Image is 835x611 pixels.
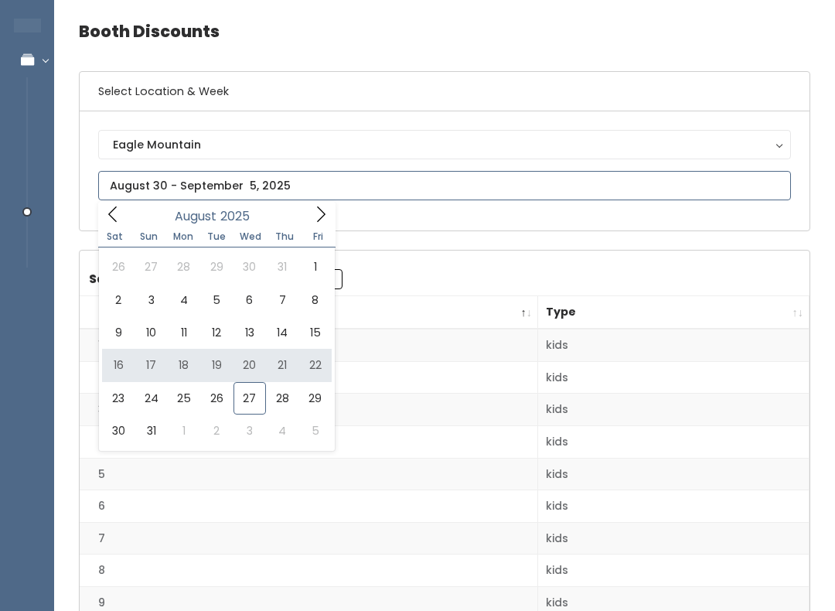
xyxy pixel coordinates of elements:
[233,251,266,283] span: July 30, 2025
[135,382,167,415] span: August 24, 2025
[538,458,809,490] td: kids
[98,232,132,241] span: Sat
[80,555,538,587] td: 8
[538,522,809,555] td: kids
[166,232,200,241] span: Mon
[80,72,809,111] h6: Select Location & Week
[538,394,809,426] td: kids
[98,130,791,159] button: Eagle Mountain
[266,316,298,349] span: August 14, 2025
[233,316,266,349] span: August 13, 2025
[102,415,135,447] span: August 30, 2025
[80,490,538,523] td: 6
[298,349,331,381] span: August 22, 2025
[266,251,298,283] span: July 31, 2025
[135,349,167,381] span: August 17, 2025
[89,269,343,289] label: Search:
[168,382,200,415] span: August 25, 2025
[298,251,331,283] span: August 1, 2025
[200,382,233,415] span: August 26, 2025
[200,284,233,316] span: August 5, 2025
[233,349,266,381] span: August 20, 2025
[233,232,268,241] span: Wed
[266,349,298,381] span: August 21, 2025
[200,415,233,447] span: September 2, 2025
[135,251,167,283] span: July 27, 2025
[132,232,166,241] span: Sun
[233,382,266,415] span: August 27, 2025
[200,316,233,349] span: August 12, 2025
[168,251,200,283] span: July 28, 2025
[538,490,809,523] td: kids
[102,316,135,349] span: August 9, 2025
[168,415,200,447] span: September 1, 2025
[80,394,538,426] td: 3
[538,426,809,459] td: kids
[538,555,809,587] td: kids
[216,207,263,226] input: Year
[538,329,809,361] td: kids
[168,284,200,316] span: August 4, 2025
[102,382,135,415] span: August 23, 2025
[298,415,331,447] span: September 5, 2025
[175,210,216,223] span: August
[268,232,302,241] span: Thu
[298,382,331,415] span: August 29, 2025
[302,232,336,241] span: Fri
[135,284,167,316] span: August 3, 2025
[233,415,266,447] span: September 3, 2025
[80,426,538,459] td: 4
[266,284,298,316] span: August 7, 2025
[200,251,233,283] span: July 29, 2025
[298,284,331,316] span: August 8, 2025
[168,349,200,381] span: August 18, 2025
[80,296,538,329] th: Booth Number: activate to sort column descending
[135,316,167,349] span: August 10, 2025
[200,349,233,381] span: August 19, 2025
[538,296,809,329] th: Type: activate to sort column ascending
[233,284,266,316] span: August 6, 2025
[80,361,538,394] td: 2
[266,415,298,447] span: September 4, 2025
[79,10,810,53] h4: Booth Discounts
[168,316,200,349] span: August 11, 2025
[80,458,538,490] td: 5
[102,251,135,283] span: July 26, 2025
[199,232,233,241] span: Tue
[80,329,538,361] td: 1
[102,284,135,316] span: August 2, 2025
[266,382,298,415] span: August 28, 2025
[135,415,167,447] span: August 31, 2025
[113,136,776,153] div: Eagle Mountain
[80,522,538,555] td: 7
[102,349,135,381] span: August 16, 2025
[298,316,331,349] span: August 15, 2025
[538,361,809,394] td: kids
[98,171,791,200] input: August 30 - September 5, 2025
